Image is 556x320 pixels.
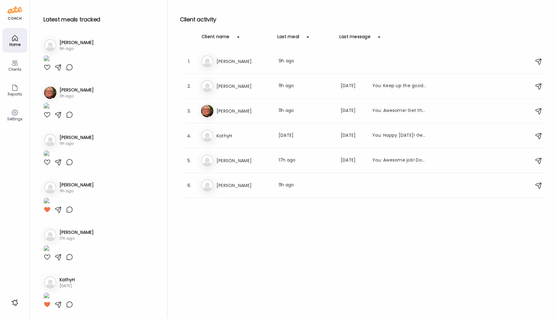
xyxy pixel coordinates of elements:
h3: [PERSON_NAME] [217,157,271,164]
img: ate [7,5,22,15]
img: avatars%2FahVa21GNcOZO3PHXEF6GyZFFpym1 [201,105,213,117]
div: You: Awesome job! Don't forget to add in sleep and water intake! Keep up the good work! [372,157,427,164]
div: 9h ago [60,46,94,51]
div: 11h ago [60,141,94,146]
h3: [PERSON_NAME] [217,58,271,65]
div: coach [8,16,22,21]
img: bg-avatar-default.svg [44,39,56,51]
div: 11h ago [279,82,333,90]
div: 17h ago [279,157,333,164]
img: bg-avatar-default.svg [201,80,213,92]
div: 3. [186,107,193,115]
div: 6. [186,182,193,189]
img: avatars%2FahVa21GNcOZO3PHXEF6GyZFFpym1 [44,87,56,99]
h2: Client activity [180,15,546,24]
div: [DATE] [341,157,365,164]
div: You: Awesome! Get that sleep in for [DATE] and [DATE], you're doing great! [372,107,427,115]
h3: [PERSON_NAME] [60,182,94,188]
h3: KathyH [60,277,75,283]
div: 4. [186,132,193,140]
img: images%2FCVHIpVfqQGSvEEy3eBAt9lLqbdp1%2FAOTfGDfGee65sBJcryy6%2Fm222wx191GVZaOywaAHQ_1080 [43,245,50,253]
img: bg-avatar-default.svg [44,181,56,194]
h3: [PERSON_NAME] [217,182,271,189]
div: [DATE] [60,283,75,289]
div: You: Happy [DATE]! Get that food/water/sleep in from the past few days [DATE]! Enjoy your weekend! [372,132,427,140]
div: Home [4,42,26,47]
div: Settings [4,117,26,121]
img: bg-avatar-default.svg [201,130,213,142]
div: 11h ago [60,93,94,99]
div: 1. [186,58,193,65]
div: Reports [4,92,26,96]
div: Last meal [277,33,299,43]
img: images%2FMTny8fGZ1zOH0uuf6Y6gitpLC3h1%2FZoRV2YJZHksUAMxyEKzr%2FLlzzrbYk5gHCjKOcwnJ3_1080 [43,292,50,301]
h2: Latest meals tracked [43,15,157,24]
img: bg-avatar-default.svg [44,229,56,241]
h3: [PERSON_NAME] [60,39,94,46]
img: bg-avatar-default.svg [201,55,213,68]
div: [DATE] [279,132,333,140]
div: [DATE] [341,107,365,115]
h3: [PERSON_NAME] [217,107,271,115]
h3: [PERSON_NAME] [60,87,94,93]
div: 17h ago [60,236,94,241]
div: 9h ago [279,58,333,65]
h3: [PERSON_NAME] [60,229,94,236]
img: bg-avatar-default.svg [201,154,213,167]
div: [DATE] [341,132,365,140]
img: images%2FTWbYycbN6VXame8qbTiqIxs9Hvy2%2FCPaK7f4GmguTALwStzur%2FtNdEVTTZVBGyahAB6VBS_1080 [43,198,50,206]
div: Clients [4,67,26,71]
img: images%2FahVa21GNcOZO3PHXEF6GyZFFpym1%2FfbGYw2gZZpKxjgTZt8vy%2F9IEb4j58HewAzelXM58l_1080 [43,103,50,111]
div: 2. [186,82,193,90]
img: images%2FZ3DZsm46RFSj8cBEpbhayiVxPSD3%2FmWe4lJSDhDw1NH6OOfmT%2Fj1pQSgve7xFMEBykVWdG_1080 [43,55,50,64]
div: 11h ago [60,188,94,194]
h3: [PERSON_NAME] [217,82,271,90]
div: Client name [202,33,230,43]
div: 5. [186,157,193,164]
img: bg-avatar-default.svg [44,276,56,289]
div: 11h ago [279,107,333,115]
div: You: Keep up the good work! Get that food in! [372,82,427,90]
div: 11h ago [279,182,333,189]
img: images%2FMmnsg9FMMIdfUg6NitmvFa1XKOJ3%2FDp6izmyPqG5zRxWLnF0s%2FAddeOR1NNj9My2iTsePC_1080 [43,150,50,158]
h3: [PERSON_NAME] [60,134,94,141]
img: bg-avatar-default.svg [44,134,56,146]
img: bg-avatar-default.svg [201,179,213,192]
div: Last message [339,33,370,43]
div: [DATE] [341,82,365,90]
h3: KathyH [217,132,271,140]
